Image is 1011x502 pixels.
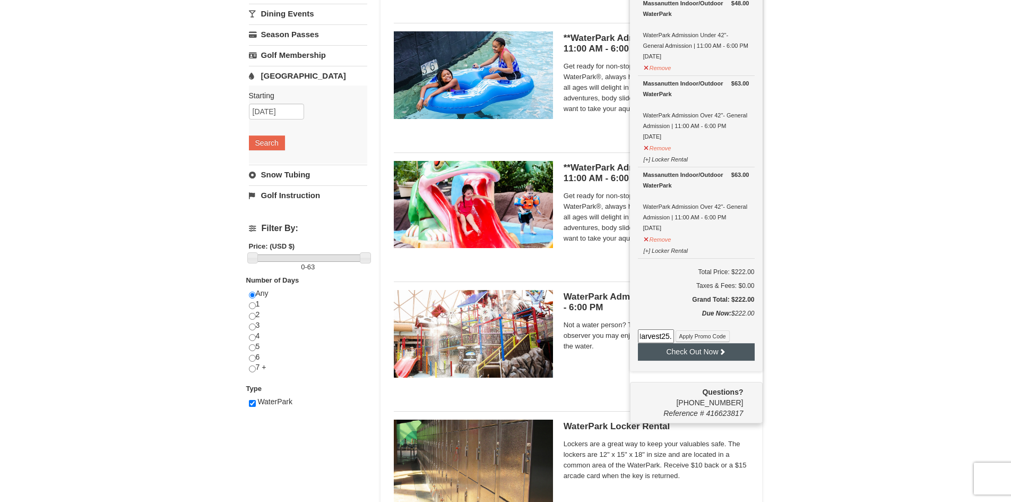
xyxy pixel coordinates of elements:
div: Taxes & Fees: $0.00 [638,280,755,291]
div: Massanutten Indoor/Outdoor WaterPark [643,169,749,191]
h4: Filter By: [249,224,367,233]
span: Reference # [663,409,704,418]
button: Remove [643,140,672,154]
button: Apply Promo Code [676,330,730,342]
span: Get ready for non-stop thrills at the Massanutten WaterPark®, always heated to 84° Fahrenheit. Ch... [564,61,749,114]
button: Check Out Now [638,343,755,360]
strong: Due Now: [702,310,731,317]
button: Remove [643,232,672,245]
strong: Price: (USD $) [249,242,295,250]
strong: Number of Days [246,276,299,284]
label: Starting [249,90,359,101]
a: Dining Events [249,4,367,23]
div: Any 1 2 3 4 5 6 7 + [249,288,367,384]
img: 6619917-744-d8335919.jpg [394,290,553,377]
a: Golf Instruction [249,185,367,205]
h5: WaterPark Admission- Observer | 11:00 AM - 6:00 PM [564,292,749,313]
div: Massanutten Indoor/Outdoor WaterPark [643,78,749,99]
h5: **WaterPark Admission - Over 42” Tall | 11:00 AM - 6:00 PM [564,33,749,54]
span: Get ready for non-stop thrills at the Massanutten WaterPark®, always heated to 84° Fahrenheit. Ch... [564,191,749,244]
span: WaterPark [257,397,292,406]
span: 0 [301,263,305,271]
strong: $63.00 [731,78,749,89]
strong: Questions? [702,388,743,396]
img: 6619917-726-5d57f225.jpg [394,31,553,118]
div: WaterPark Admission Over 42"- General Admission | 11:00 AM - 6:00 PM [DATE] [643,78,749,142]
span: [PHONE_NUMBER] [638,387,744,407]
strong: $63.00 [731,169,749,180]
button: Remove [643,60,672,73]
span: 63 [307,263,315,271]
button: [+] Locker Rental [643,151,688,165]
h5: Grand Total: $222.00 [638,294,755,305]
strong: Type [246,385,262,393]
span: 416623817 [706,409,743,418]
span: Lockers are a great way to keep your valuables safe. The lockers are 12" x 15" x 18" in size and ... [564,439,749,481]
button: Search [249,135,285,150]
h5: WaterPark Locker Rental [564,421,749,432]
label: - [249,262,367,273]
a: [GEOGRAPHIC_DATA] [249,66,367,86]
a: Golf Membership [249,45,367,65]
span: Not a water person? Then this ticket is just for you. As an observer you may enjoy the WaterPark ... [564,320,749,352]
div: WaterPark Admission Over 42"- General Admission | 11:00 AM - 6:00 PM [DATE] [643,169,749,233]
div: $222.00 [638,308,755,329]
h5: **WaterPark Admission - Under 42” Tall | 11:00 AM - 6:00 PM [564,163,749,184]
a: Season Passes [249,24,367,44]
button: [+] Locker Rental [643,243,688,256]
a: Snow Tubing [249,165,367,184]
img: 6619917-738-d4d758dd.jpg [394,161,553,248]
h6: Total Price: $222.00 [638,267,755,277]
